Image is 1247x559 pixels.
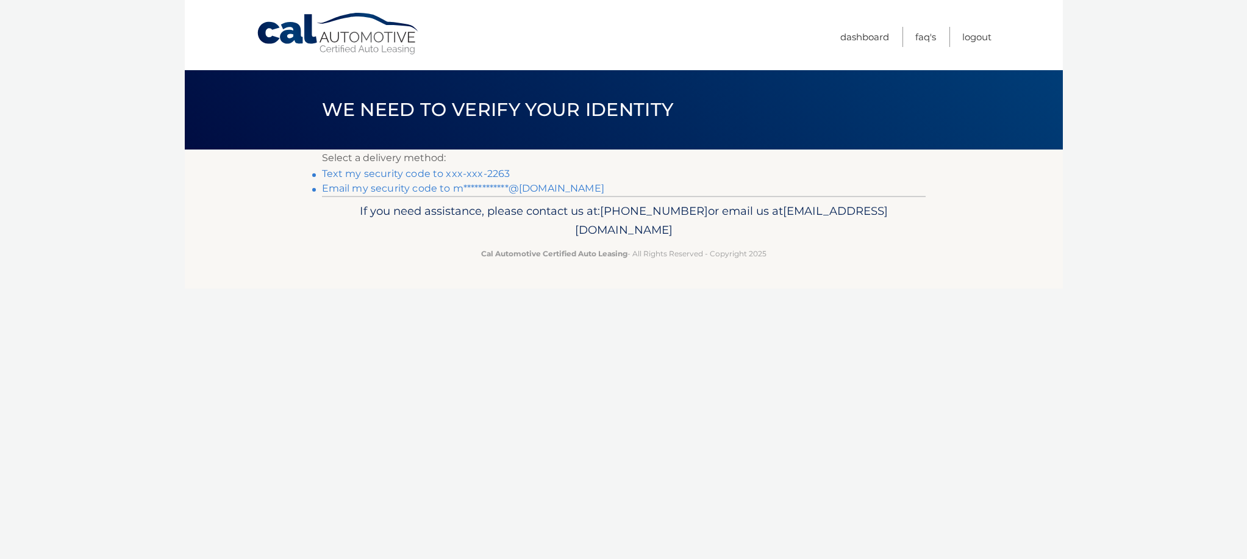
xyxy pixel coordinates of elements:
[256,12,421,56] a: Cal Automotive
[330,201,918,240] p: If you need assistance, please contact us at: or email us at
[481,249,627,258] strong: Cal Automotive Certified Auto Leasing
[915,27,936,47] a: FAQ's
[600,204,708,218] span: [PHONE_NUMBER]
[962,27,992,47] a: Logout
[322,168,510,179] a: Text my security code to xxx-xxx-2263
[840,27,889,47] a: Dashboard
[330,247,918,260] p: - All Rights Reserved - Copyright 2025
[322,98,674,121] span: We need to verify your identity
[322,150,926,167] p: Select a delivery method:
